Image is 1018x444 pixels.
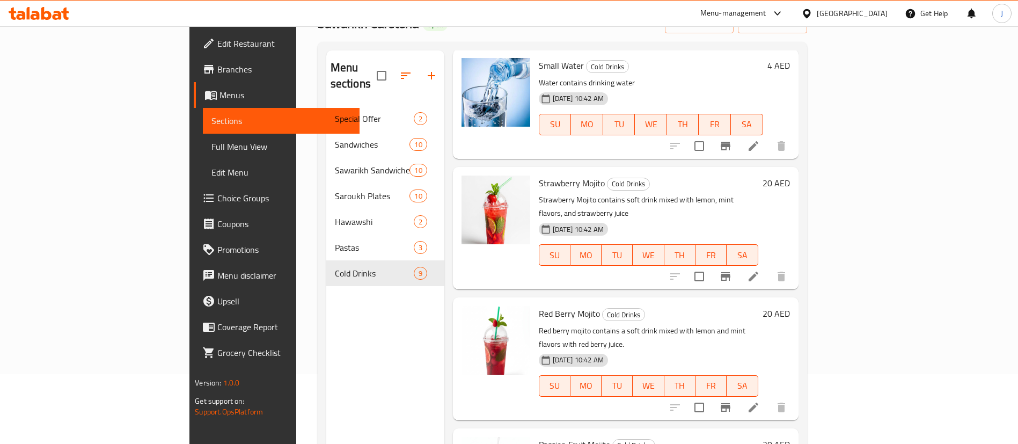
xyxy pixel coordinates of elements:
span: Pastas [335,241,414,254]
span: WE [637,378,660,394]
span: 2 [414,114,427,124]
a: Branches [194,56,360,82]
span: 1.0.0 [223,376,240,390]
img: Small Water [462,58,530,127]
button: TU [603,114,635,135]
button: delete [768,264,794,289]
span: Red Berry Mojito [539,305,600,322]
span: Cold Drinks [603,309,645,321]
button: delete [768,395,794,420]
button: Add section [419,63,444,89]
span: Coverage Report [217,321,351,333]
span: export [746,17,799,30]
a: Support.OpsPlatform [195,405,263,419]
a: Edit menu item [747,140,760,152]
button: MO [570,244,602,266]
button: TH [664,375,695,397]
span: Upsell [217,295,351,308]
span: 9 [414,268,427,279]
a: Full Menu View [203,134,360,159]
span: TU [607,117,631,132]
button: SU [539,114,571,135]
span: Menus [219,89,351,101]
button: TH [667,114,699,135]
a: Edit Restaurant [194,31,360,56]
span: Choice Groups [217,192,351,205]
a: Edit menu item [747,401,760,414]
button: TU [602,375,633,397]
span: MO [575,378,597,394]
span: Sections [211,114,351,127]
span: [DATE] 10:42 AM [548,224,608,235]
span: Edit Menu [211,166,351,179]
a: Menus [194,82,360,108]
div: Saroukh Plates10 [326,183,444,209]
a: Upsell [194,288,360,314]
button: WE [633,375,664,397]
a: Edit menu item [747,270,760,283]
a: Promotions [194,237,360,263]
span: MO [575,117,599,132]
button: WE [635,114,667,135]
span: Sawarikh Sandwiches [335,164,410,177]
span: Edit Restaurant [217,37,351,50]
div: Hawawshi [335,215,414,228]
button: SA [727,375,758,397]
img: Strawberry Mojito [462,176,530,244]
span: 3 [414,243,427,253]
button: Branch-specific-item [713,395,738,420]
button: delete [768,133,794,159]
span: 10 [410,191,426,201]
span: Coupons [217,217,351,230]
span: Select to update [688,265,711,288]
div: Pastas3 [326,235,444,260]
span: FR [703,117,727,132]
span: MO [575,248,597,263]
span: J [1001,8,1003,19]
span: Cold Drinks [587,61,628,73]
span: 10 [410,140,426,150]
div: items [409,164,427,177]
button: WE [633,244,664,266]
div: Cold Drinks [586,60,629,73]
div: Menu-management [700,7,766,20]
p: Water contains drinking water [539,76,763,90]
span: Branches [217,63,351,76]
a: Coupons [194,211,360,237]
button: FR [695,375,727,397]
div: Cold Drinks9 [326,260,444,286]
div: Sandwiches10 [326,132,444,157]
nav: Menu sections [326,101,444,290]
span: TU [606,378,628,394]
span: Promotions [217,243,351,256]
button: SU [539,375,570,397]
button: MO [571,114,603,135]
span: Select all sections [370,64,393,87]
span: Select to update [688,135,711,157]
span: Cold Drinks [607,178,649,190]
div: Cold Drinks [602,308,645,321]
span: Strawberry Mojito [539,175,605,191]
span: TU [606,248,628,263]
div: [GEOGRAPHIC_DATA] [817,8,888,19]
div: Sawarikh Sandwiches10 [326,157,444,183]
span: Sort sections [393,63,419,89]
a: Menu disclaimer [194,263,360,288]
span: import [673,17,725,30]
button: SU [539,244,570,266]
span: WE [639,117,663,132]
button: SA [731,114,763,135]
span: SA [731,378,753,394]
span: WE [637,248,660,263]
a: Choice Groups [194,185,360,211]
div: Special Offer2 [326,106,444,132]
span: TH [669,378,691,394]
h6: 4 AED [767,58,790,73]
div: Saroukh Plates [335,190,410,202]
a: Grocery Checklist [194,340,360,366]
span: SU [544,378,566,394]
span: Grocery Checklist [217,346,351,359]
img: Red Berry Mojito [462,306,530,375]
button: Branch-specific-item [713,264,738,289]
